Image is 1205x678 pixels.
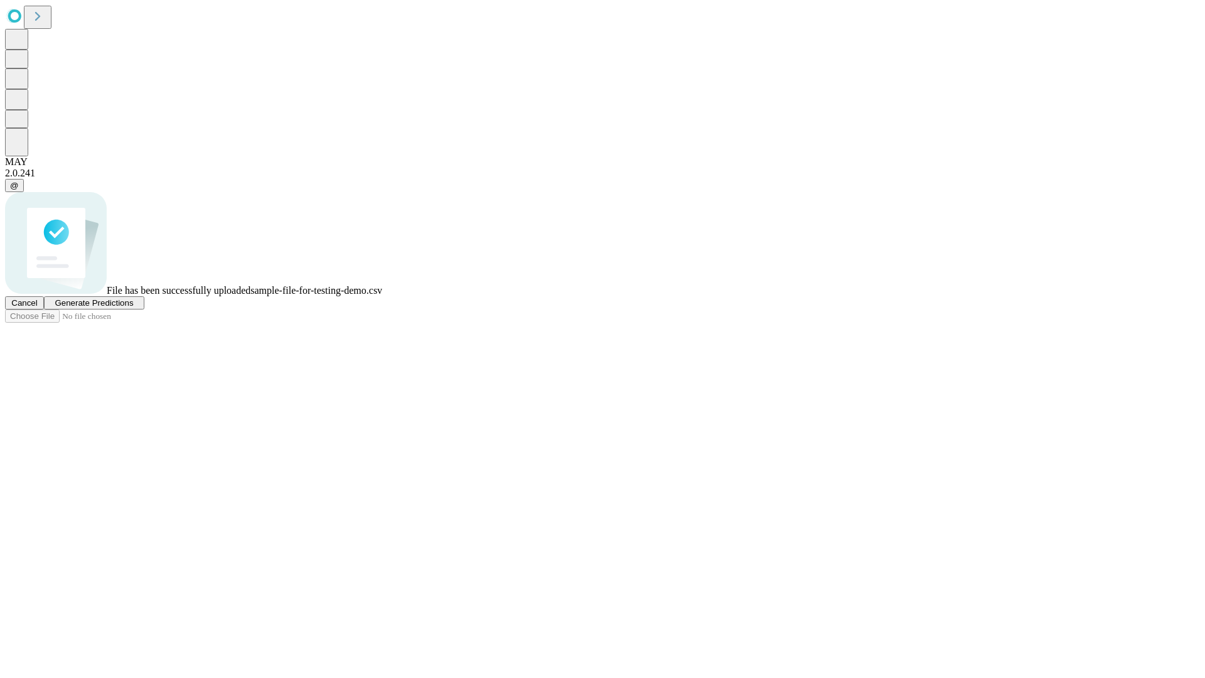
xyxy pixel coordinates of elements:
div: 2.0.241 [5,168,1200,179]
button: Generate Predictions [44,296,144,309]
span: File has been successfully uploaded [107,285,250,296]
div: MAY [5,156,1200,168]
button: @ [5,179,24,192]
span: sample-file-for-testing-demo.csv [250,285,382,296]
button: Cancel [5,296,44,309]
span: Generate Predictions [55,298,133,308]
span: Cancel [11,298,38,308]
span: @ [10,181,19,190]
